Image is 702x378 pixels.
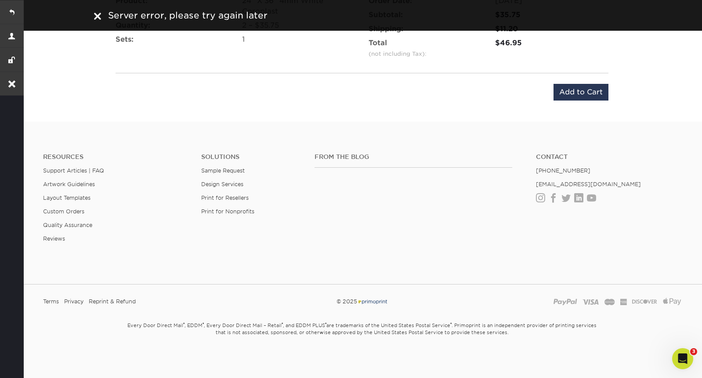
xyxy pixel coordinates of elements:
[203,322,204,326] sup: ®
[201,167,245,174] a: Sample Request
[43,153,188,161] h4: Resources
[201,208,254,215] a: Print for Nonprofits
[357,298,388,305] img: Primoprint
[690,348,697,355] span: 3
[43,222,92,228] a: Quality Assurance
[43,235,65,242] a: Reviews
[450,322,452,326] sup: ®
[253,295,470,308] div: © 2025
[201,153,301,161] h4: Solutions
[94,13,101,20] img: close
[325,322,326,326] sup: ®
[89,295,136,308] a: Reprint & Refund
[282,322,283,326] sup: ®
[554,84,608,101] input: Add to Cart
[43,208,84,215] a: Custom Orders
[495,38,608,48] div: $46.95
[536,167,590,174] a: [PHONE_NUMBER]
[369,38,427,59] label: Total
[183,322,185,326] sup: ®
[201,194,249,201] a: Print for Resellers
[105,319,619,357] small: Every Door Direct Mail , EDDM , Every Door Direct Mail – Retail , and EDDM PLUS are trademarks of...
[672,348,693,369] iframe: Intercom live chat
[43,194,90,201] a: Layout Templates
[43,181,95,187] a: Artwork Guidelines
[315,153,512,161] h4: From the Blog
[369,50,427,57] small: (not including Tax):
[536,181,641,187] a: [EMAIL_ADDRESS][DOMAIN_NAME]
[43,167,104,174] a: Support Articles | FAQ
[201,181,243,187] a: Design Services
[108,10,268,21] span: Server error, please try again later
[116,34,134,45] label: Sets:
[242,34,355,45] div: 1
[43,295,59,308] a: Terms
[64,295,83,308] a: Privacy
[536,153,681,161] a: Contact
